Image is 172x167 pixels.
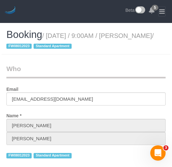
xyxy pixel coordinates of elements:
[6,32,154,50] span: /
[163,145,168,150] span: 3
[34,44,72,49] span: Standard Apartment
[6,132,166,145] input: Last Name
[6,32,154,50] small: / [DATE] / 9:00AM / [PERSON_NAME]
[2,84,23,92] label: Email
[34,153,72,158] span: Standard Apartment
[148,6,155,16] a: 5
[6,64,166,78] legend: Who
[135,6,145,15] img: New interface
[150,145,166,161] iframe: Intercom live chat
[4,6,17,15] img: Automaid Logo
[125,6,145,15] a: Beta
[6,29,42,40] span: Booking
[152,5,158,11] span: 5
[6,92,166,105] input: Email
[6,153,32,158] span: FW08012023
[2,110,26,119] label: Name *
[6,44,32,49] span: FW08012023
[6,119,166,132] input: First Name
